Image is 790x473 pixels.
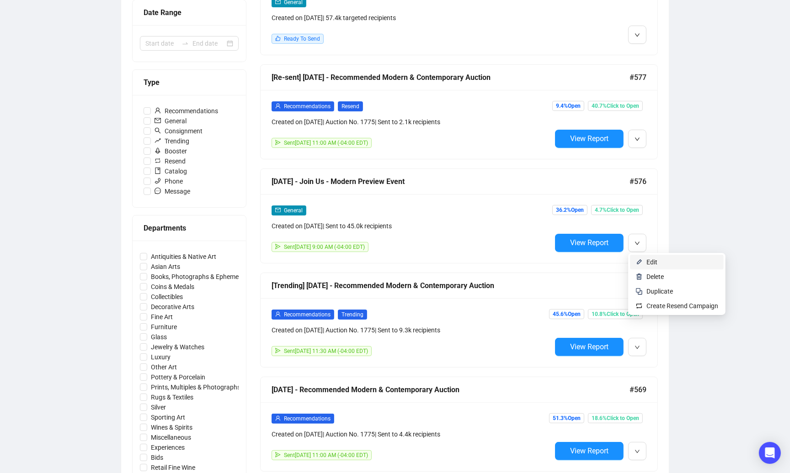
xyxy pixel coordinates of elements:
[192,38,225,48] input: End date
[272,325,551,335] div: Created on [DATE] | Auction No. 1775 | Sent to 9.3k recipients
[591,205,643,215] span: 4.7% Click to Open
[275,452,281,457] span: send
[275,244,281,249] span: send
[272,176,630,187] div: [DATE] - Join Us - Modern Preview Event
[144,77,235,88] div: Type
[272,13,551,23] div: Created on [DATE] | 57.4k targeted recipients
[555,130,624,148] button: View Report
[147,252,220,262] span: Antiquities & Native Art
[275,207,281,213] span: mail
[155,178,161,184] span: phone
[284,140,368,146] span: Sent [DATE] 11:00 AM (-04:00 EDT)
[272,384,630,395] div: [DATE] - Recommended Modern & Contemporary Auction
[272,221,551,231] div: Created on [DATE] | Sent to 45.0k recipients
[284,36,320,42] span: Ready To Send
[272,117,551,127] div: Created on [DATE] | Auction No. 1775 | Sent to 2.1k recipients
[588,309,643,319] span: 10.8% Click to Open
[147,342,208,352] span: Jewelry & Watches
[635,345,640,350] span: down
[635,32,640,38] span: down
[151,116,190,126] span: General
[260,168,658,263] a: [DATE] - Join Us - Modern Preview Event#576mailGeneralCreated on [DATE]| Sent to 45.0k recipients...
[145,38,178,48] input: Start date
[147,302,198,312] span: Decorative Arts
[147,442,188,452] span: Experiences
[338,310,367,320] span: Trending
[630,176,646,187] span: #576
[151,126,206,136] span: Consignment
[151,136,193,146] span: Trending
[144,7,235,18] div: Date Range
[635,302,643,310] img: retweet.svg
[570,134,609,143] span: View Report
[147,402,170,412] span: Silver
[147,312,176,322] span: Fine Art
[147,382,244,392] span: Prints, Multiples & Photographs
[155,158,161,164] span: retweet
[555,234,624,252] button: View Report
[151,176,187,186] span: Phone
[147,352,174,362] span: Luxury
[144,222,235,234] div: Departments
[147,262,184,272] span: Asian Arts
[635,137,640,142] span: down
[549,413,584,423] span: 51.3% Open
[275,140,281,145] span: send
[284,207,303,214] span: General
[151,156,189,166] span: Resend
[570,447,609,455] span: View Report
[272,429,551,439] div: Created on [DATE] | Auction No. 1775 | Sent to 4.4k recipients
[759,442,781,464] div: Open Intercom Messenger
[555,338,624,356] button: View Report
[646,302,718,310] span: Create Resend Campaign
[155,107,161,114] span: user
[284,348,368,354] span: Sent [DATE] 11:30 AM (-04:00 EDT)
[151,146,191,156] span: Booster
[155,137,161,144] span: rise
[275,311,281,317] span: user
[635,449,640,454] span: down
[147,422,196,432] span: Wines & Spirits
[284,311,331,318] span: Recommendations
[151,166,191,176] span: Catalog
[338,101,363,111] span: Resend
[147,462,199,473] span: Retail Fine Wine
[181,40,189,47] span: to
[630,72,646,83] span: #577
[646,258,657,266] span: Edit
[635,273,643,280] img: svg+xml;base64,PHN2ZyB4bWxucz0iaHR0cDovL3d3dy53My5vcmcvMjAwMC9zdmciIHhtbG5zOnhsaW5rPSJodHRwOi8vd3...
[147,282,198,292] span: Coins & Medals
[260,273,658,368] a: [Trending] [DATE] - Recommended Modern & Contemporary Auction#570userRecommendationsTrendingCreat...
[275,348,281,353] span: send
[147,392,197,402] span: Rugs & Textiles
[147,322,181,332] span: Furniture
[635,241,640,246] span: down
[147,362,181,372] span: Other Art
[151,106,222,116] span: Recommendations
[181,40,189,47] span: swap-right
[147,432,195,442] span: Miscellaneous
[260,377,658,472] a: [DATE] - Recommended Modern & Contemporary Auction#569userRecommendationsCreated on [DATE]| Aucti...
[284,415,331,422] span: Recommendations
[588,413,643,423] span: 18.6% Click to Open
[155,147,161,154] span: rocket
[155,117,161,124] span: mail
[284,244,365,250] span: Sent [DATE] 9:00 AM (-04:00 EDT)
[275,103,281,109] span: user
[570,342,609,351] span: View Report
[272,72,630,83] div: [Re-sent] [DATE] - Recommended Modern & Contemporary Auction
[588,101,643,111] span: 40.7% Click to Open
[147,372,209,382] span: Pottery & Porcelain
[275,36,281,41] span: like
[147,332,171,342] span: Glass
[147,292,187,302] span: Collectibles
[155,188,161,194] span: message
[570,238,609,247] span: View Report
[635,258,643,266] img: svg+xml;base64,PHN2ZyB4bWxucz0iaHR0cDovL3d3dy53My5vcmcvMjAwMC9zdmciIHhtbG5zOnhsaW5rPSJodHRwOi8vd3...
[151,186,194,196] span: Message
[147,412,189,422] span: Sporting Art
[646,273,664,280] span: Delete
[260,64,658,159] a: [Re-sent] [DATE] - Recommended Modern & Contemporary Auction#577userRecommendationsResendCreated ...
[284,452,368,458] span: Sent [DATE] 11:00 AM (-04:00 EDT)
[147,452,167,462] span: Bids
